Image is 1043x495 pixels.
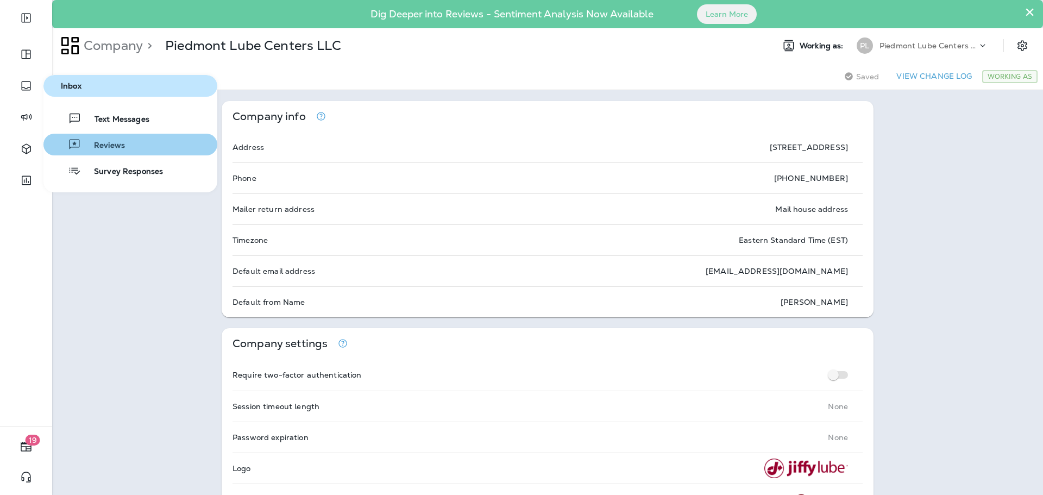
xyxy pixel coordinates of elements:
p: Phone [233,174,256,183]
div: Working As [982,70,1038,83]
span: Survey Responses [81,167,163,177]
p: [STREET_ADDRESS] [770,143,848,152]
p: Dig Deeper into Reviews - Sentiment Analysis Now Available [339,12,685,16]
p: Company settings [233,339,328,348]
p: Piedmont Lube Centers LLC [879,41,977,50]
button: Learn More [697,4,757,24]
p: Mail house address [775,205,848,214]
p: Session timeout length [233,402,319,411]
span: Working as: [800,41,846,51]
button: Inbox [43,75,217,97]
p: [PERSON_NAME] [781,298,848,306]
p: Logo [233,464,251,473]
p: Eastern Standard Time (EST) [739,236,848,245]
span: Saved [856,72,879,81]
button: Settings [1013,36,1032,55]
p: Timezone [233,236,268,245]
span: Inbox [48,82,213,91]
p: Mailer return address [233,205,315,214]
p: Piedmont Lube Centers LLC [165,37,342,54]
p: None [828,402,848,411]
p: > [143,37,152,54]
p: Address [233,143,264,152]
p: Company info [233,112,306,121]
img: logo-lockup-large.png [764,459,848,478]
button: Expand Sidebar [11,7,41,29]
div: PL [857,37,873,54]
button: Reviews [43,134,217,155]
p: Password expiration [233,433,309,442]
p: Default email address [233,267,315,275]
button: Close [1025,3,1035,21]
button: View Change Log [892,68,976,85]
button: Survey Responses [43,160,217,181]
p: None [828,433,848,442]
p: Company [79,37,143,54]
span: 19 [26,435,40,446]
span: Reviews [81,141,125,151]
button: Text Messages [43,108,217,129]
p: Require two-factor authentication [233,371,362,379]
p: [EMAIL_ADDRESS][DOMAIN_NAME] [706,267,848,275]
p: Default from Name [233,298,305,306]
span: Text Messages [81,115,149,125]
p: [PHONE_NUMBER] [774,174,848,183]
